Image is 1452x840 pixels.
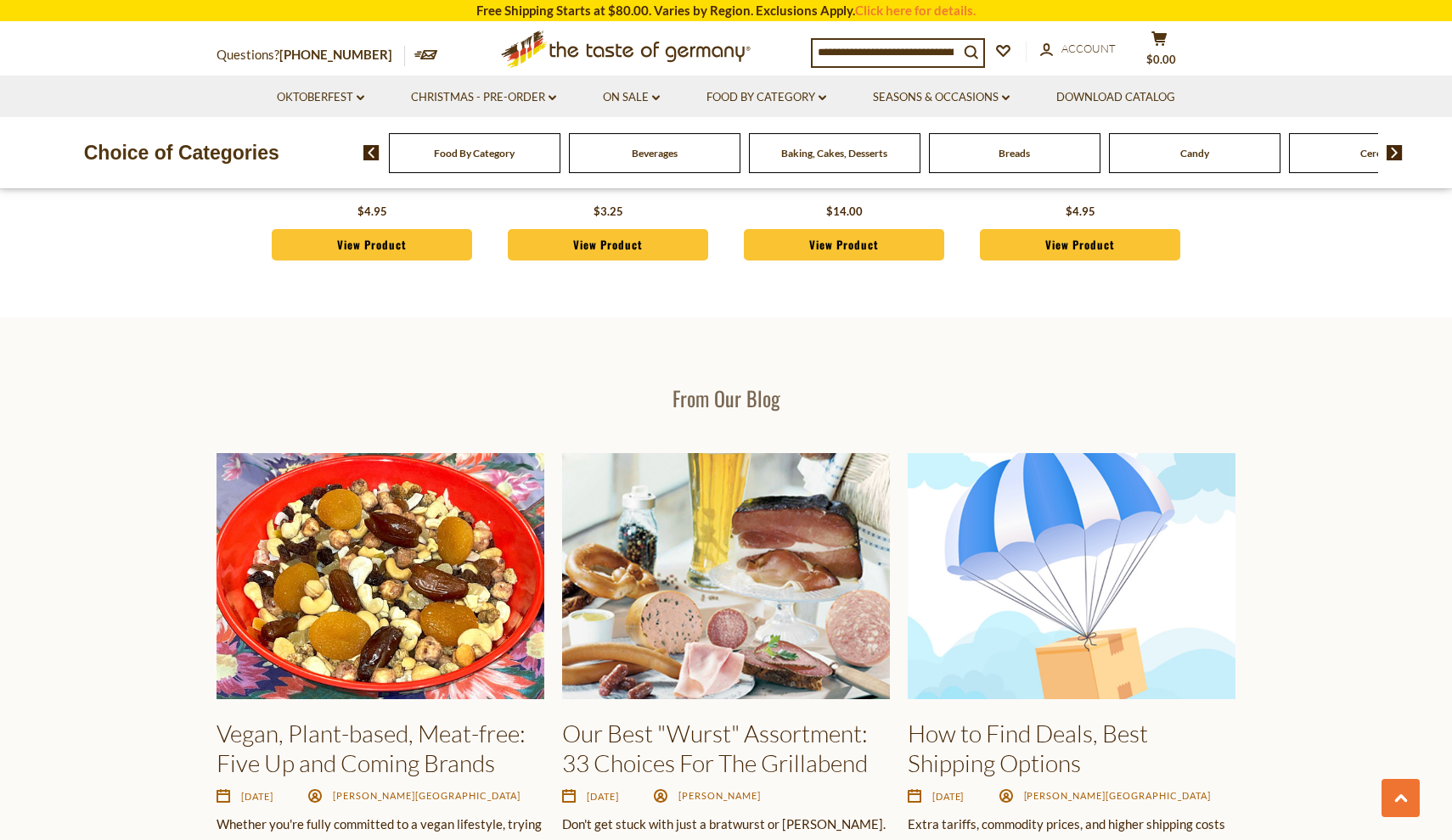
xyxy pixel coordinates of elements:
[1146,53,1176,66] span: $0.00
[411,88,556,107] a: Christmas - PRE-ORDER
[1180,147,1209,160] a: Candy
[855,3,976,18] a: Click here for details.
[594,204,623,221] div: $3.25
[1066,204,1095,221] div: $4.95
[980,229,1180,261] a: View Product
[1360,147,1389,160] a: Cereal
[678,791,761,802] span: [PERSON_NAME]
[1134,31,1185,73] button: $0.00
[279,47,392,62] a: [PHONE_NUMBER]
[241,791,273,802] time: [DATE]
[217,719,526,777] a: Vegan, Plant-based, Meat-free: Five Up and Coming Brands
[999,147,1030,160] a: Breads
[277,88,364,107] a: Oktoberfest
[1024,791,1212,802] span: [PERSON_NAME][GEOGRAPHIC_DATA]
[908,719,1148,777] a: How to Find Deals, Best Shipping Options
[744,229,944,261] a: View Product
[632,147,678,160] a: Beverages
[908,453,1235,699] img: How to Find Deals, Best Shipping Options
[873,88,1010,107] a: Seasons & Occasions
[562,453,890,699] img: Our Best "Wurst" Assortment: 33 Choices For The Grillabend
[217,44,405,66] p: Questions?
[603,88,660,107] a: On Sale
[363,145,380,160] img: previous arrow
[508,229,708,261] a: View Product
[1387,145,1403,160] img: next arrow
[1056,88,1175,107] a: Download Catalog
[826,204,863,221] div: $14.00
[781,147,887,160] a: Baking, Cakes, Desserts
[357,204,387,221] div: $4.95
[434,147,515,160] a: Food By Category
[932,791,965,802] time: [DATE]
[706,88,826,107] a: Food By Category
[217,453,544,699] img: Vegan, Plant-based, Meat-free: Five Up and Coming Brands
[272,229,472,261] a: View Product
[587,791,619,802] time: [DATE]
[1061,42,1116,55] span: Account
[1040,40,1116,59] a: Account
[333,791,521,802] span: [PERSON_NAME][GEOGRAPHIC_DATA]
[562,719,868,777] a: Our Best "Wurst" Assortment: 33 Choices For The Grillabend
[217,385,1235,411] h3: From Our Blog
